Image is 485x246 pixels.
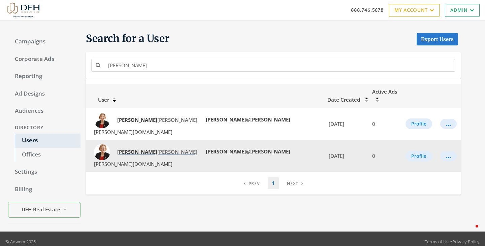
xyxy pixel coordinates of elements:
[250,148,290,155] strong: [PERSON_NAME]
[22,206,60,213] span: DFH Real Estate
[8,69,80,83] a: Reporting
[8,202,80,218] button: DFH Real Estate
[117,148,197,155] span: [PERSON_NAME]
[94,112,110,128] img: Wendy Berke profile
[15,148,80,162] a: Offices
[113,146,202,158] a: [PERSON_NAME][PERSON_NAME]
[8,121,80,134] div: Directory
[425,238,480,245] div: •
[8,182,80,197] a: Billing
[323,108,368,140] td: [DATE]
[250,116,290,123] strong: [PERSON_NAME]
[446,156,451,156] div: ...
[440,151,457,161] button: ...
[445,4,480,16] a: Admin
[368,108,401,140] td: 0
[96,63,100,68] i: Search for a name or email address
[117,148,157,155] strong: [PERSON_NAME]
[323,140,368,172] td: [DATE]
[240,177,307,189] nav: pagination
[440,119,457,129] button: ...
[368,140,401,172] td: 0
[15,134,80,148] a: Users
[113,114,202,126] a: [PERSON_NAME][PERSON_NAME]
[206,116,246,123] strong: [PERSON_NAME]
[327,96,360,103] span: Date Created
[8,165,80,179] a: Settings
[8,35,80,49] a: Campaigns
[417,33,458,45] a: Export Users
[117,116,197,123] span: [PERSON_NAME]
[117,116,157,123] strong: [PERSON_NAME]
[268,177,279,189] a: 1
[8,87,80,101] a: Ad Designs
[94,116,290,135] span: @ [PERSON_NAME][DOMAIN_NAME]
[5,2,41,19] img: Adwerx
[8,104,80,118] a: Audiences
[462,223,478,239] iframe: Intercom live chat
[8,52,80,66] a: Corporate Ads
[90,96,109,103] span: User
[86,32,169,45] span: Search for a User
[406,118,432,129] button: Profile
[206,148,246,155] strong: [PERSON_NAME]
[5,238,36,245] p: © Adwerx 2025
[406,151,432,162] button: Profile
[425,239,451,245] a: Terms of Use
[104,59,455,71] input: Search for a name or email address
[351,6,384,13] a: 888.746.5678
[389,4,440,16] a: My Account
[372,88,397,95] span: Active Ads
[452,239,480,245] a: Privacy Policy
[94,144,110,160] img: Wendy Berke profile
